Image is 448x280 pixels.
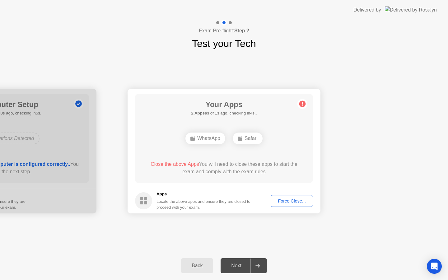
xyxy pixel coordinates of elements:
[221,258,267,273] button: Next
[151,161,199,167] span: Close the above Apps
[156,191,251,197] h5: Apps
[191,110,257,116] h5: as of 1s ago, checking in4s..
[183,263,211,268] div: Back
[385,6,437,13] img: Delivered by Rosalyn
[271,195,313,207] button: Force Close...
[192,36,256,51] h1: Test your Tech
[191,99,257,110] h1: Your Apps
[273,198,311,203] div: Force Close...
[233,133,263,144] div: Safari
[222,263,250,268] div: Next
[181,258,213,273] button: Back
[199,27,249,35] h4: Exam Pre-flight:
[427,259,442,274] div: Open Intercom Messenger
[353,6,381,14] div: Delivered by
[191,111,205,115] b: 2 Apps
[156,198,251,210] div: Locate the above apps and ensure they are closed to proceed with your exam.
[234,28,249,33] b: Step 2
[185,133,225,144] div: WhatsApp
[144,161,304,175] div: You will need to close these apps to start the exam and comply with the exam rules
